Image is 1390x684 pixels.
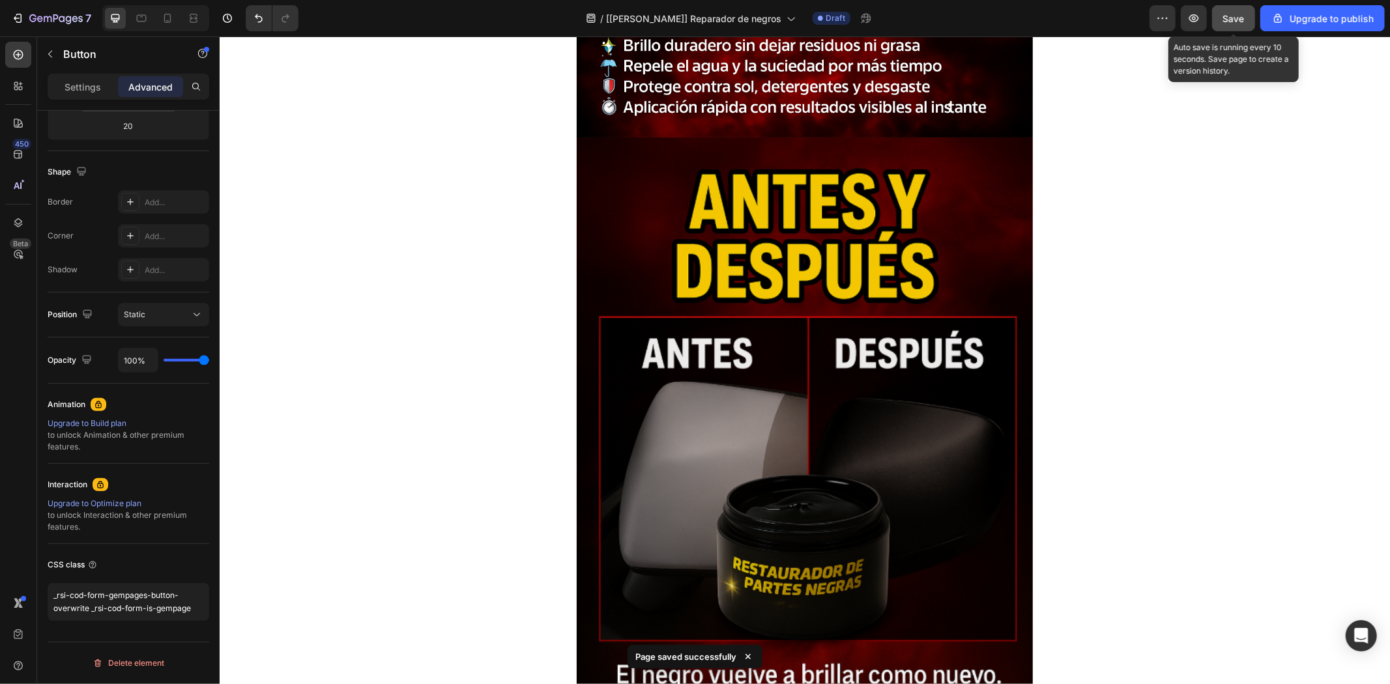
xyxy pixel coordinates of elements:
span: Static [124,309,145,319]
iframe: Design area [220,36,1390,684]
div: Upgrade to publish [1271,12,1374,25]
div: Opacity [48,352,94,369]
p: Advanced [128,80,173,94]
div: Shape [48,164,89,181]
div: to unlock Animation & other premium features. [48,418,209,453]
div: Shadow [48,264,78,276]
div: Interaction [48,479,87,491]
button: Save [1212,5,1255,31]
div: Add... [145,231,206,242]
div: Delete element [93,655,164,671]
span: Save [1223,13,1245,24]
div: Corner [48,230,74,242]
div: to unlock Interaction & other premium features. [48,498,209,533]
div: Open Intercom Messenger [1346,620,1377,651]
div: Position [48,306,95,324]
span: [[PERSON_NAME]] Reparador de negros [606,12,781,25]
div: 450 [12,139,31,149]
div: Animation [48,399,85,410]
button: Upgrade to publish [1260,5,1385,31]
div: Upgrade to Build plan [48,418,209,429]
p: 7 [85,10,91,26]
input: Auto [119,349,158,372]
span: Draft [826,12,845,24]
div: Add... [145,264,206,276]
span: / [600,12,603,25]
p: Page saved successfully [635,650,736,663]
div: Border [48,196,73,208]
button: Delete element [48,653,209,674]
div: Undo/Redo [246,5,298,31]
p: Button [63,46,174,62]
button: Static [118,303,209,326]
div: Upgrade to Optimize plan [48,498,209,509]
button: 7 [5,5,97,31]
div: Add... [145,197,206,208]
div: Beta [10,238,31,249]
div: CSS class [48,559,98,571]
input: 20 [115,116,141,135]
p: Settings [65,80,101,94]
